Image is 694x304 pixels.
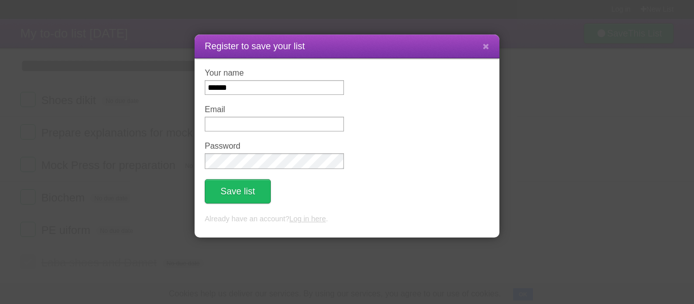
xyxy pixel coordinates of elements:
[205,69,344,78] label: Your name
[289,215,326,223] a: Log in here
[205,105,344,114] label: Email
[205,214,489,225] p: Already have an account? .
[205,40,489,53] h1: Register to save your list
[205,142,344,151] label: Password
[205,179,271,204] button: Save list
